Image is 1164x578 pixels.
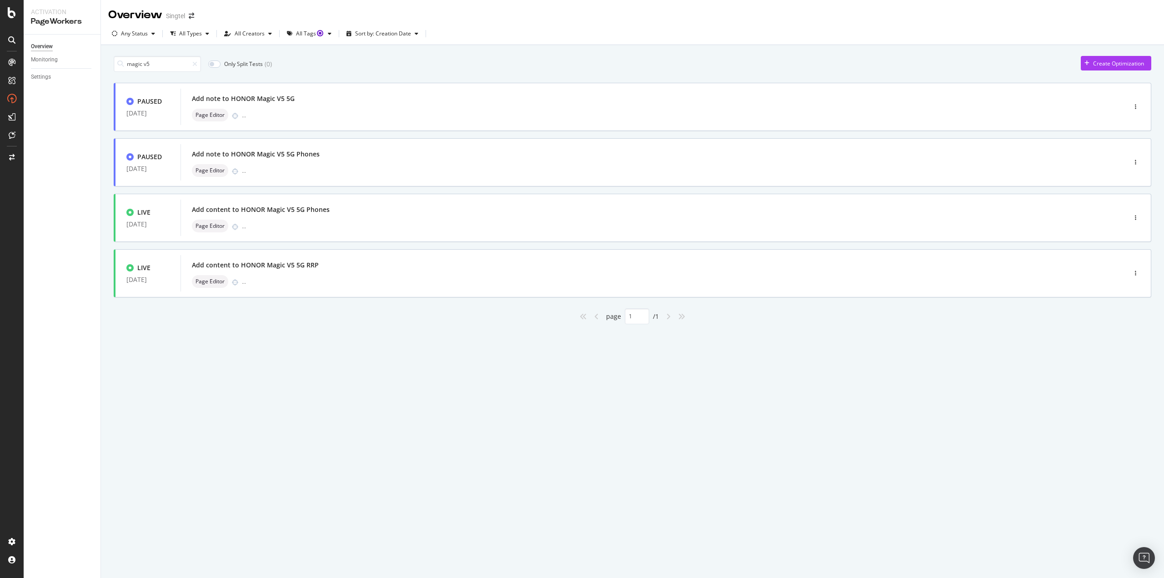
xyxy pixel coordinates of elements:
[137,97,162,106] div: PAUSED
[189,13,194,19] div: arrow-right-arrow-left
[179,31,202,36] div: All Types
[31,42,53,51] div: Overview
[242,111,246,119] span: ...
[31,72,51,82] div: Settings
[137,263,151,272] div: LIVE
[126,221,170,228] div: [DATE]
[192,205,330,214] div: Add content to HONOR Magic V5 5G Phones
[343,26,422,41] button: Sort by: Creation Date
[576,309,591,324] div: angles-left
[591,309,602,324] div: angle-left
[606,308,659,324] div: page / 1
[166,26,213,41] button: All Types
[31,42,94,51] a: Overview
[192,150,320,159] div: Add note to HONOR Magic V5 5G Phones
[192,109,228,121] div: neutral label
[196,223,225,229] span: Page Editor
[355,31,411,36] div: Sort by: Creation Date
[192,261,319,270] div: Add content to HONOR Magic V5 5G RRP
[166,11,185,20] div: Singtel
[674,309,689,324] div: angles-right
[126,276,170,283] div: [DATE]
[137,152,162,161] div: PAUSED
[31,7,93,16] div: Activation
[196,112,225,118] span: Page Editor
[126,110,170,117] div: [DATE]
[192,220,228,232] div: neutral label
[662,309,674,324] div: angle-right
[31,16,93,27] div: PageWorkers
[192,94,295,103] div: Add note to HONOR Magic V5 5G
[224,60,263,68] div: Only Split Tests
[242,167,246,175] span: ...
[114,56,201,72] input: Search an Optimization
[31,72,94,82] a: Settings
[192,275,228,288] div: neutral label
[108,26,159,41] button: Any Status
[242,222,246,230] span: ...
[31,55,58,65] div: Monitoring
[235,31,265,36] div: All Creators
[265,60,272,69] div: ( 0 )
[121,31,148,36] div: Any Status
[1133,547,1155,569] div: Open Intercom Messenger
[31,55,94,65] a: Monitoring
[316,29,324,37] div: Tooltip anchor
[1081,56,1151,70] button: Create Optimization
[283,26,335,41] button: All TagsTooltip anchor
[221,26,276,41] button: All Creators
[196,168,225,173] span: Page Editor
[196,279,225,284] span: Page Editor
[242,278,246,286] span: ...
[192,164,228,177] div: neutral label
[1093,60,1144,67] div: Create Optimization
[137,208,151,217] div: LIVE
[296,31,324,36] div: All Tags
[126,165,170,172] div: [DATE]
[108,7,162,23] div: Overview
